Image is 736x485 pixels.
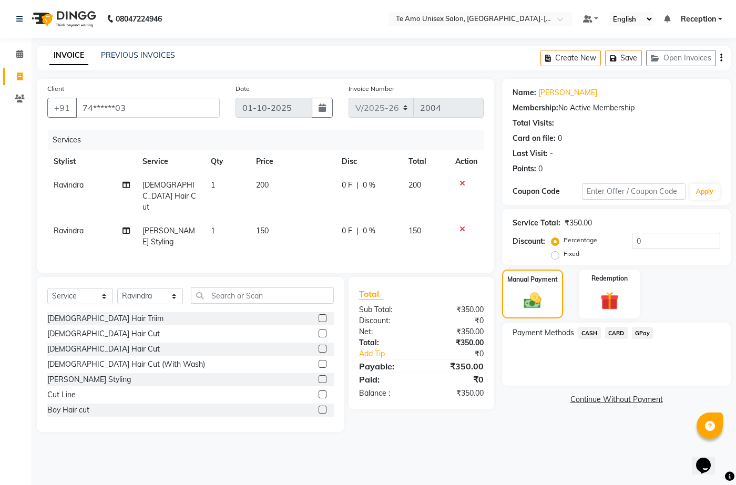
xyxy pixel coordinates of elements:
[421,326,492,337] div: ₹350.00
[351,326,422,337] div: Net:
[116,4,162,34] b: 08047224946
[363,180,375,191] span: 0 %
[504,394,729,405] a: Continue Without Payment
[513,87,536,98] div: Name:
[142,226,195,246] span: [PERSON_NAME] Styling
[256,180,269,190] span: 200
[349,84,394,94] label: Invoice Number
[54,180,84,190] span: Ravindra
[101,50,175,60] a: PREVIOUS INVOICES
[408,180,421,190] span: 200
[421,337,492,348] div: ₹350.00
[421,388,492,399] div: ₹350.00
[49,46,88,65] a: INVOICE
[513,163,536,174] div: Points:
[54,226,84,235] span: Ravindra
[363,225,375,236] span: 0 %
[48,130,492,150] div: Services
[351,348,433,359] a: Add Tip
[681,14,716,25] span: Reception
[433,348,492,359] div: ₹0
[507,275,558,284] label: Manual Payment
[351,337,422,348] div: Total:
[513,148,548,159] div: Last Visit:
[351,304,422,315] div: Sub Total:
[449,150,484,173] th: Action
[402,150,449,173] th: Total
[513,236,545,247] div: Discount:
[47,389,76,400] div: Cut Line
[513,118,554,129] div: Total Visits:
[421,360,492,373] div: ₹350.00
[646,50,716,66] button: Open Invoices
[47,313,163,324] div: [DEMOGRAPHIC_DATA] Hair Triim
[205,150,250,173] th: Qty
[421,304,492,315] div: ₹350.00
[356,180,359,191] span: |
[605,50,642,66] button: Save
[513,102,558,113] div: Membership:
[342,180,352,191] span: 0 F
[692,443,725,474] iframe: chat widget
[550,148,553,159] div: -
[595,290,625,313] img: _gift.svg
[47,98,77,118] button: +91
[565,218,592,229] div: ₹350.00
[632,327,653,339] span: GPay
[335,150,402,173] th: Disc
[558,133,562,144] div: 0
[211,226,215,235] span: 1
[351,373,422,386] div: Paid:
[564,249,579,259] label: Fixed
[605,327,628,339] span: CARD
[47,359,205,370] div: [DEMOGRAPHIC_DATA] Hair Cut (With Wash)
[47,84,64,94] label: Client
[538,87,597,98] a: [PERSON_NAME]
[591,274,628,283] label: Redemption
[27,4,99,34] img: logo
[351,388,422,399] div: Balance :
[136,150,205,173] th: Service
[356,225,359,236] span: |
[342,225,352,236] span: 0 F
[351,360,422,373] div: Payable:
[513,186,582,197] div: Coupon Code
[690,184,720,200] button: Apply
[236,84,250,94] label: Date
[408,226,421,235] span: 150
[359,288,383,300] span: Total
[513,133,556,144] div: Card on file:
[47,405,89,416] div: Boy Hair cut
[47,374,131,385] div: [PERSON_NAME] Styling
[142,180,196,212] span: [DEMOGRAPHIC_DATA] Hair Cut
[513,218,560,229] div: Service Total:
[211,180,215,190] span: 1
[351,315,422,326] div: Discount:
[578,327,601,339] span: CASH
[540,50,601,66] button: Create New
[582,183,686,200] input: Enter Offer / Coupon Code
[256,226,269,235] span: 150
[47,344,160,355] div: [DEMOGRAPHIC_DATA] Hair Cut
[513,327,574,338] span: Payment Methods
[421,373,492,386] div: ₹0
[191,287,334,304] input: Search or Scan
[76,98,220,118] input: Search by Name/Mobile/Email/Code
[564,235,597,245] label: Percentage
[421,315,492,326] div: ₹0
[513,102,720,113] div: No Active Membership
[47,328,160,339] div: [DEMOGRAPHIC_DATA] Hair Cut
[47,150,136,173] th: Stylist
[538,163,543,174] div: 0
[250,150,335,173] th: Price
[518,291,547,311] img: _cash.svg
